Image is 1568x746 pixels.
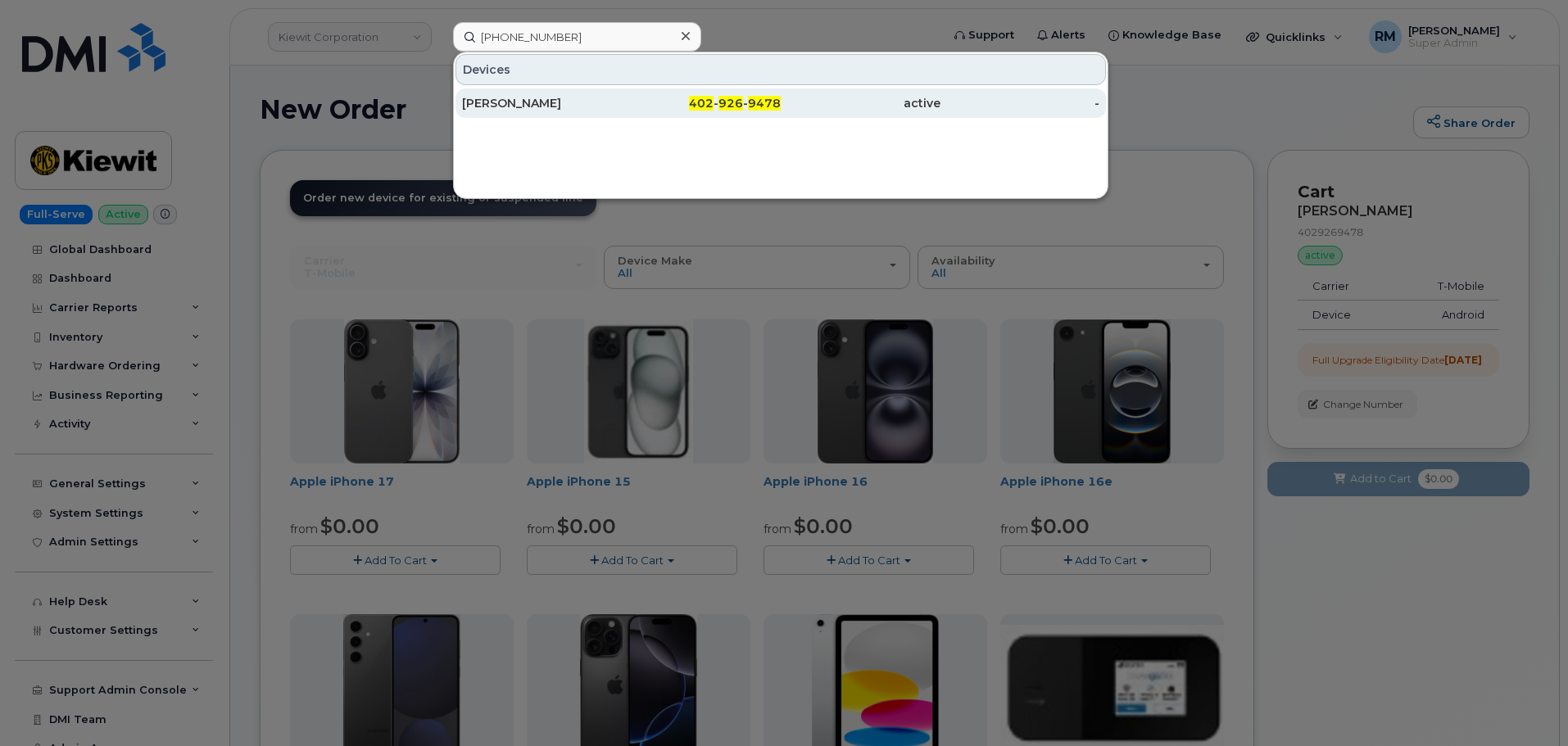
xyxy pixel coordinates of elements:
div: [PERSON_NAME] [462,95,622,111]
div: - - [622,95,782,111]
span: 402 [689,96,714,111]
span: 9478 [748,96,781,111]
div: - [940,95,1100,111]
div: active [781,95,940,111]
span: 926 [718,96,743,111]
div: Devices [455,54,1106,85]
a: [PERSON_NAME]402-926-9478active- [455,88,1106,118]
iframe: Messenger Launcher [1497,675,1556,734]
